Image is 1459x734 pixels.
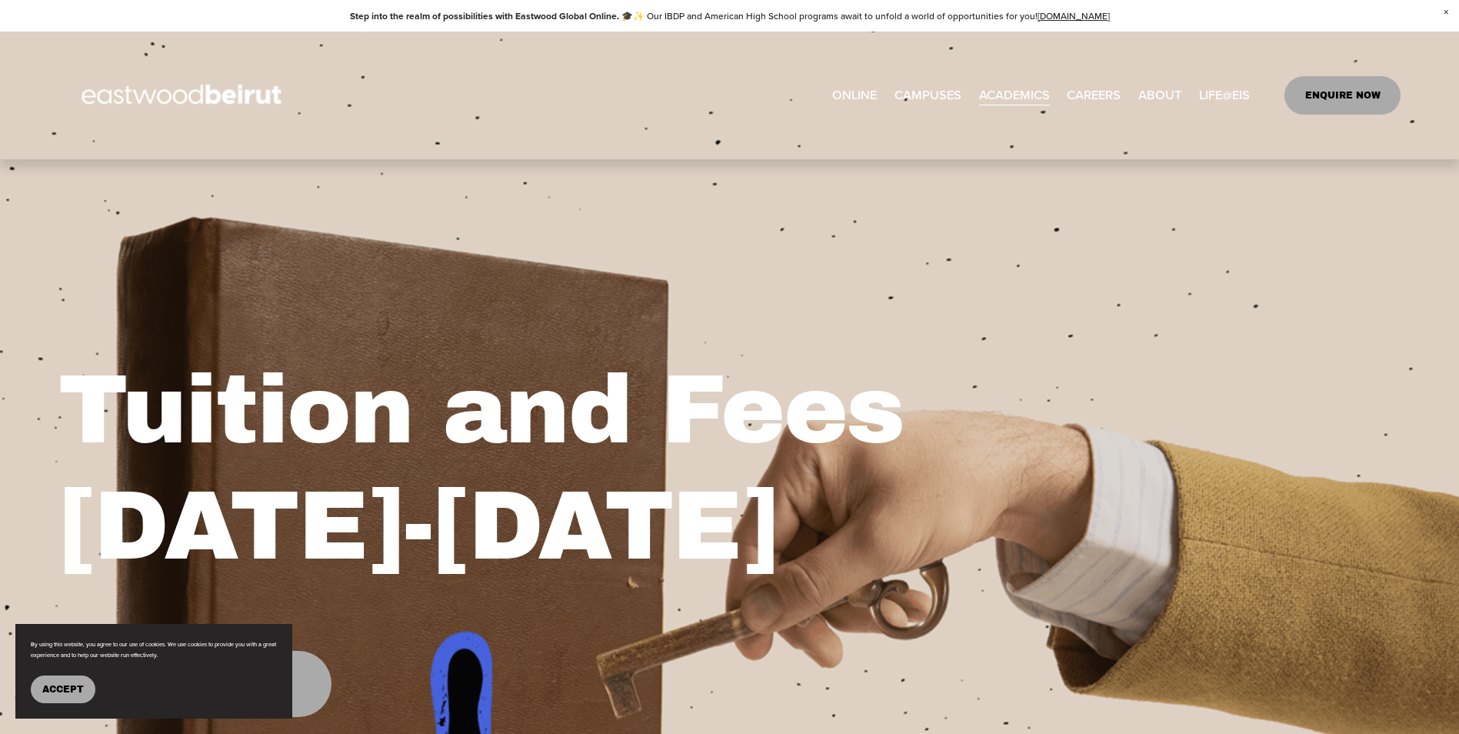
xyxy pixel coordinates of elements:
section: Cookie banner [15,624,292,719]
a: ONLINE [832,82,877,108]
p: By using this website, you agree to our use of cookies. We use cookies to provide you with a grea... [31,639,277,660]
a: [DOMAIN_NAME] [1038,9,1110,22]
a: folder dropdown [1138,82,1181,108]
span: CAMPUSES [894,84,961,107]
a: folder dropdown [894,82,961,108]
button: Accept [31,676,95,703]
span: LIFE@EIS [1199,84,1250,107]
a: CAREERS [1067,82,1121,108]
span: Accept [42,684,84,695]
a: folder dropdown [1199,82,1250,108]
h1: Tuition and Fees [DATE]-[DATE] [58,352,1063,585]
a: folder dropdown [979,82,1050,108]
img: EastwoodIS Global Site [58,56,309,135]
a: ENQUIRE NOW [1284,76,1401,115]
span: ACADEMICS [979,84,1050,107]
span: ABOUT [1138,84,1181,107]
